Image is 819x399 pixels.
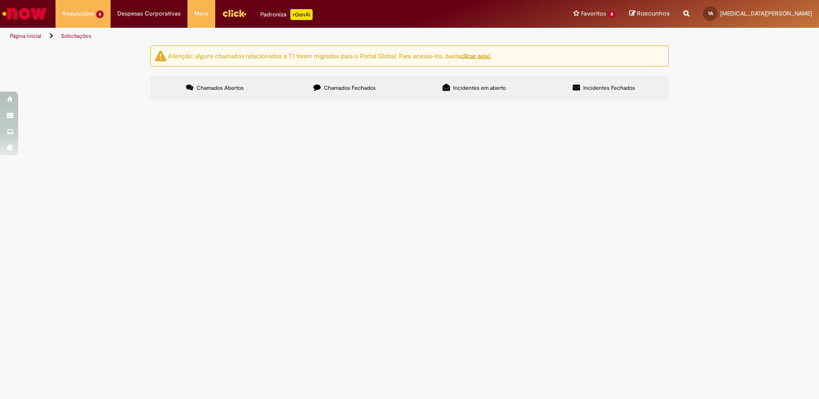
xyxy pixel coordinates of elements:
a: Página inicial [10,32,41,40]
span: Requisições [62,9,94,18]
img: ServiceNow [1,5,48,23]
span: Chamados Fechados [324,84,376,92]
span: Favoritos [581,9,606,18]
a: Rascunhos [629,10,670,18]
span: Chamados Abertos [197,84,244,92]
span: Incidentes Fechados [583,84,635,92]
ul: Trilhas de página [7,28,539,45]
span: YA [708,10,713,16]
span: 6 [96,10,104,18]
ng-bind-html: Atenção: alguns chamados relacionados a T.I foram migrados para o Portal Global. Para acessá-los,... [168,51,491,60]
img: click_logo_yellow_360x200.png [222,6,247,20]
p: +GenAi [290,9,313,20]
a: Solicitações [61,32,91,40]
span: [MEDICAL_DATA][PERSON_NAME] [720,10,812,17]
span: Incidentes em aberto [453,84,506,92]
span: 8 [608,10,616,18]
span: More [194,9,208,18]
a: clicar aqui. [460,51,491,60]
span: Rascunhos [637,9,670,18]
span: Despesas Corporativas [117,9,181,18]
div: Padroniza [260,9,313,20]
